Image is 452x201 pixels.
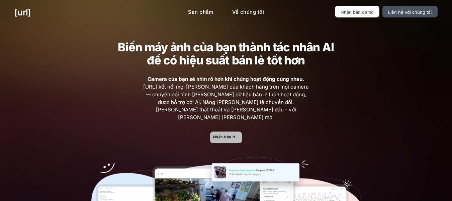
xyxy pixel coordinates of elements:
[341,9,374,15] font: Nhận bản demo
[210,132,242,143] a: Nhận bản demo
[213,135,243,139] font: Nhận bản demo
[118,40,334,67] font: Biến máy ảnh của bạn thành tác nhân AI để có hiệu suất bán lẻ tốt hơn
[14,6,31,19] a: [URL]
[227,6,269,19] a: Về chúng tôi
[232,9,264,15] font: Về chúng tôi
[14,7,31,17] font: [URL]
[143,84,309,120] font: [URL] kết nối mọi [PERSON_NAME] của khách hàng trên mọi camera — chuyển đổi hình [PERSON_NAME] dữ...
[148,76,304,82] font: Camera của bạn sẽ nhìn rõ hơn khi chúng hoạt động cùng nhau.
[335,6,380,17] a: Nhận bản demo
[188,9,213,15] font: Sản phẩm
[388,9,432,15] font: Liên hệ với chúng tôi
[382,6,438,17] a: Liên hệ với chúng tôi
[183,6,218,19] a: Sản phẩm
